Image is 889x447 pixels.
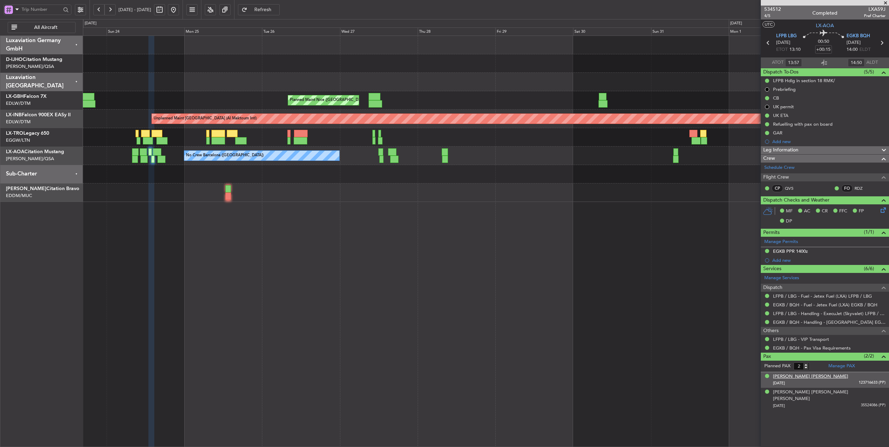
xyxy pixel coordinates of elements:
div: Add new [772,257,886,263]
span: 14:00 [847,46,858,53]
a: EGKB / BQH - Pax Visa Requirements [773,345,851,351]
span: Flight Crew [763,173,789,181]
div: [PERSON_NAME] [PERSON_NAME] [773,373,848,380]
div: Sun 24 [107,28,184,36]
span: Dispatch [763,284,782,292]
span: ALDT [866,59,878,66]
span: [PERSON_NAME] [6,186,46,191]
a: EGKB / BQH - Fuel - Jetex Fuel (LXA) EGKB / BQH [773,302,878,308]
input: --:-- [848,58,865,67]
span: Pax [763,353,771,361]
span: Permits [763,229,780,237]
span: 123716633 (PP) [859,380,886,386]
div: EGKB PPR 1400z [773,248,808,254]
a: Manage Services [764,275,799,282]
span: [DATE] - [DATE] [118,7,151,13]
span: (2/2) [864,352,874,360]
a: [PERSON_NAME]/QSA [6,156,54,162]
div: Completed [812,9,837,17]
span: LFPB LBG [776,33,797,40]
span: ATOT [772,59,783,66]
div: GAR [773,130,782,136]
span: ETOT [776,46,788,53]
span: LX-GBH [6,94,24,99]
div: No Crew Barcelona ([GEOGRAPHIC_DATA]) [186,150,264,161]
span: MF [786,208,793,215]
a: Manage Permits [764,238,798,245]
span: EGKB BQH [847,33,870,40]
a: D-IJHOCitation Mustang [6,57,62,62]
span: Dispatch Checks and Weather [763,196,829,204]
a: EDLW/DTM [6,100,31,107]
div: Unplanned Maint [GEOGRAPHIC_DATA] (Al Maktoum Intl) [154,113,257,124]
span: 00:50 [818,38,829,45]
span: FFC [839,208,847,215]
a: LX-INBFalcon 900EX EASy II [6,112,71,117]
span: [DATE] [847,39,861,46]
div: Refuelling with pax on board [773,121,833,127]
div: Thu 28 [418,28,495,36]
span: AC [804,208,810,215]
span: [DATE] [776,39,790,46]
a: LFPB / LBG - Fuel - Jetex Fuel (LXA) LFPB / LBG [773,293,872,299]
div: Mon 1 [729,28,806,36]
div: [DATE] [730,21,742,26]
span: CR [822,208,828,215]
span: 13:10 [789,46,801,53]
div: UK ETA [773,112,788,118]
span: LX-INB [6,112,22,117]
span: 35524086 (PP) [861,402,886,408]
input: --:-- [785,58,802,67]
div: Mon 25 [184,28,262,36]
div: LFPB Hdlg in section 18 RMK/ [773,78,835,84]
div: Planned Maint Nice ([GEOGRAPHIC_DATA]) [290,95,368,105]
span: [DATE] [773,381,785,386]
a: [PERSON_NAME]/QSA [6,63,54,70]
div: CB [773,95,779,101]
div: Tue 26 [262,28,340,36]
span: LX-TRO [6,131,23,136]
a: [PERSON_NAME]Citation Bravo [6,186,79,191]
span: LX-AOA [6,149,24,154]
span: (6/6) [864,265,874,272]
a: EDDM/MUC [6,193,32,199]
a: LX-TROLegacy 650 [6,131,49,136]
div: [DATE] [85,21,96,26]
a: EGKB / BQH - Handling - [GEOGRAPHIC_DATA] EGKB / [GEOGRAPHIC_DATA] [773,319,886,325]
div: Wed 27 [340,28,418,36]
span: Others [763,327,779,335]
a: LX-AOACitation Mustang [6,149,64,154]
a: LFPB / LBG - Handling - ExecuJet (Skyvalet) LFPB / LBG [773,311,886,316]
div: CP [772,185,783,192]
span: Leg Information [763,146,798,154]
a: LX-GBHFalcon 7X [6,94,47,99]
input: Trip Number [22,4,61,15]
span: All Aircraft [18,25,73,30]
span: Crew [763,155,775,163]
button: All Aircraft [8,22,76,33]
button: UTC [763,21,775,28]
div: Prebriefing [773,86,796,92]
span: DP [786,218,792,225]
span: FP [859,208,864,215]
button: Refresh [238,4,280,15]
span: (5/5) [864,68,874,76]
div: Add new [772,139,886,144]
div: FO [841,185,853,192]
span: Services [763,265,781,273]
div: Sat 30 [573,28,651,36]
a: EGGW/LTN [6,137,30,143]
a: Schedule Crew [764,164,795,171]
span: ELDT [859,46,871,53]
span: Refresh [249,7,277,12]
a: EDLW/DTM [6,119,31,125]
span: [DATE] [773,403,785,408]
a: RDZ [855,185,870,191]
div: UK permit [773,104,794,110]
div: Sun 31 [651,28,729,36]
a: QVS [785,185,801,191]
span: D-IJHO [6,57,23,62]
label: Planned PAX [764,363,790,370]
div: [PERSON_NAME] [PERSON_NAME] [PERSON_NAME] [773,389,886,402]
span: LX-AOA [816,22,834,29]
